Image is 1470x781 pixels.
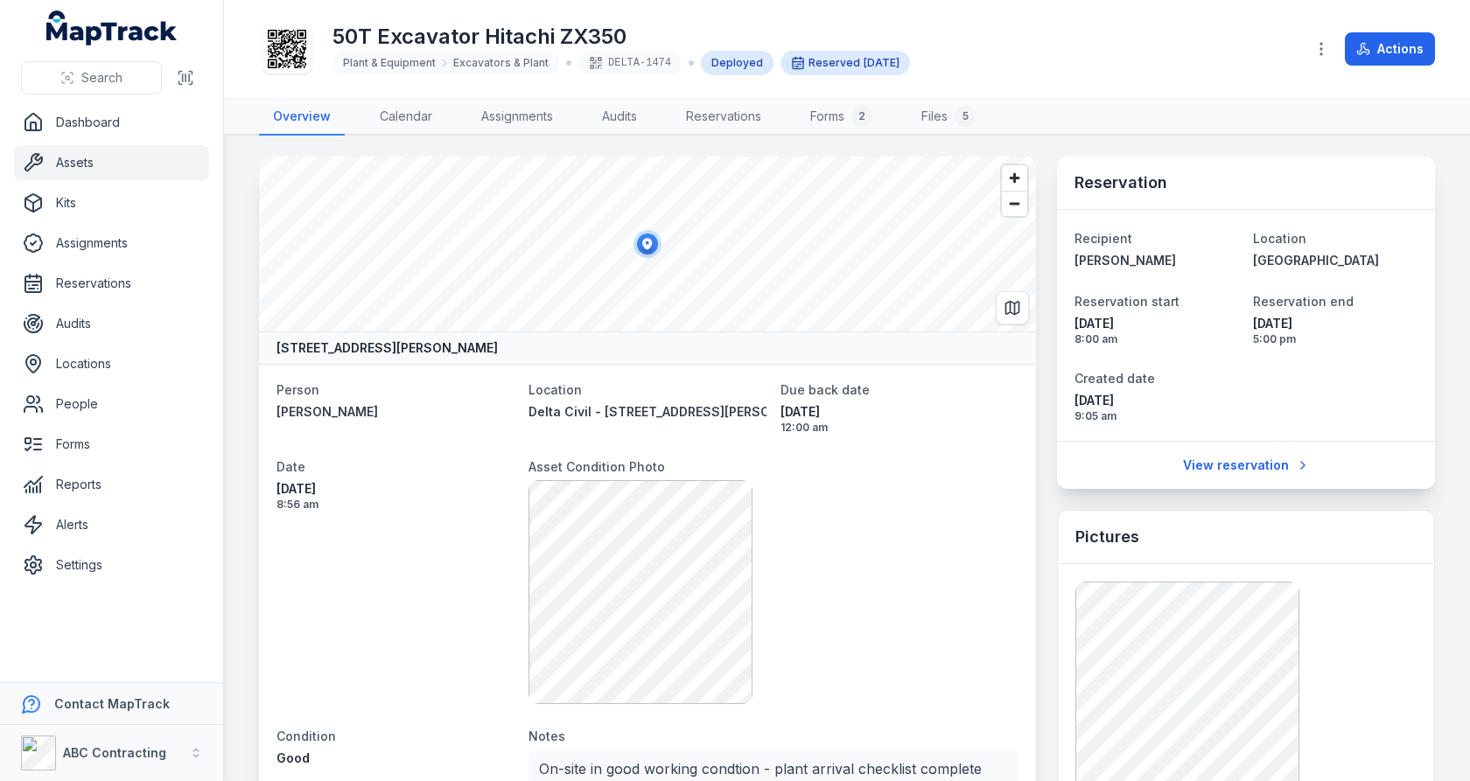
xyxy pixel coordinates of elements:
[539,757,1008,781] p: On-site in good working condtion - plant arrival checklist complete
[343,56,436,70] span: Plant & Equipment
[851,106,872,127] div: 2
[528,729,565,743] span: Notes
[467,99,567,136] a: Assignments
[780,382,870,397] span: Due back date
[672,99,775,136] a: Reservations
[955,106,976,127] div: 5
[1074,315,1239,332] span: [DATE]
[259,99,345,136] a: Overview
[780,403,1018,421] span: [DATE]
[1074,392,1239,423] time: 22/08/2025, 9:05:32 am
[453,56,549,70] span: Excavators & Plant
[63,745,166,760] strong: ABC Contracting
[780,51,910,75] div: Reserved
[1253,253,1379,268] span: [GEOGRAPHIC_DATA]
[1253,231,1306,246] span: Location
[1074,252,1239,269] a: [PERSON_NAME]
[332,23,910,51] h1: 50T Excavator Hitachi ZX350
[1074,332,1239,346] span: 8:00 am
[276,382,319,397] span: Person
[14,145,209,180] a: Assets
[14,266,209,301] a: Reservations
[528,404,826,419] span: Delta Civil - [STREET_ADDRESS][PERSON_NAME]
[1074,409,1239,423] span: 9:05 am
[528,459,665,474] span: Asset Condition Photo
[14,507,209,542] a: Alerts
[14,387,209,422] a: People
[276,339,498,357] strong: [STREET_ADDRESS][PERSON_NAME]
[780,421,1018,435] span: 12:00 am
[864,56,899,69] span: [DATE]
[864,56,899,70] time: 15/09/2025, 8:00:00 am
[14,105,209,140] a: Dashboard
[996,291,1029,324] button: Switch to Map View
[1345,32,1435,66] button: Actions
[1253,315,1417,332] span: [DATE]
[276,480,514,498] span: [DATE]
[14,547,209,582] a: Settings
[1074,231,1132,246] span: Recipient
[276,480,514,512] time: 22/08/2025, 8:56:57 am
[1002,191,1027,216] button: Zoom out
[276,403,514,421] a: [PERSON_NAME]
[276,729,336,743] span: Condition
[1253,332,1417,346] span: 5:00 pm
[14,346,209,381] a: Locations
[578,51,682,75] div: DELTA-1474
[1172,449,1321,482] a: View reservation
[21,61,162,94] button: Search
[14,226,209,261] a: Assignments
[14,427,209,462] a: Forms
[366,99,446,136] a: Calendar
[14,467,209,502] a: Reports
[1074,294,1179,309] span: Reservation start
[796,99,886,136] a: Forms2
[1253,315,1417,346] time: 20/09/2025, 5:00:00 pm
[276,459,305,474] span: Date
[1074,392,1239,409] span: [DATE]
[276,750,310,765] span: Good
[588,99,651,136] a: Audits
[1002,165,1027,191] button: Zoom in
[780,403,1018,435] time: 06/09/2025, 12:00:00 am
[81,69,122,87] span: Search
[54,696,170,711] strong: Contact MapTrack
[1253,294,1354,309] span: Reservation end
[14,306,209,341] a: Audits
[528,382,582,397] span: Location
[46,10,178,45] a: MapTrack
[14,185,209,220] a: Kits
[259,157,1036,331] canvas: Map
[1074,371,1155,386] span: Created date
[1075,525,1139,549] h3: Pictures
[276,498,514,512] span: 8:56 am
[1074,171,1167,195] h3: Reservation
[1074,315,1239,346] time: 15/09/2025, 8:00:00 am
[528,403,766,421] a: Delta Civil - [STREET_ADDRESS][PERSON_NAME]
[907,99,990,136] a: Files5
[1253,252,1417,269] a: [GEOGRAPHIC_DATA]
[701,51,773,75] div: Deployed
